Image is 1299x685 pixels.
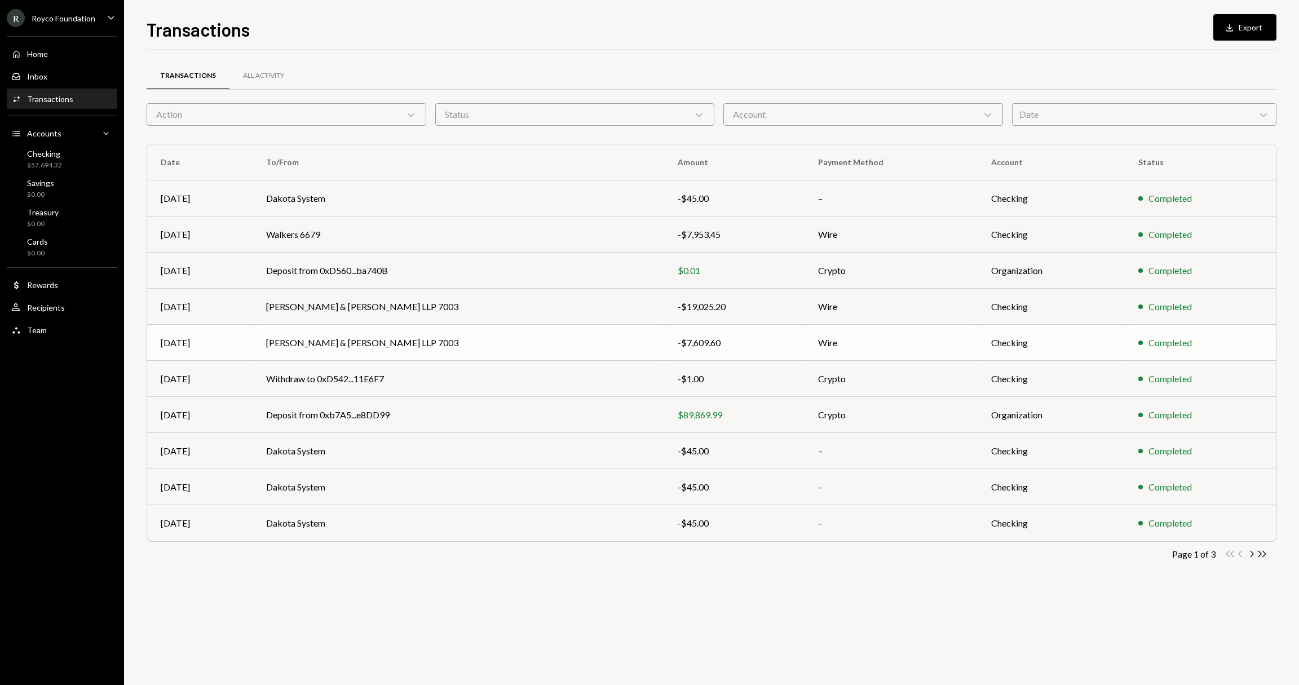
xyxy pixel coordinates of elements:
[678,228,791,241] div: -$7,953.45
[27,237,48,246] div: Cards
[253,325,664,361] td: [PERSON_NAME] & [PERSON_NAME] LLP 7003
[664,144,805,180] th: Amount
[805,505,978,541] td: –
[805,144,978,180] th: Payment Method
[147,103,426,126] div: Action
[1148,444,1192,458] div: Completed
[678,444,791,458] div: -$45.00
[27,325,47,335] div: Team
[1148,300,1192,313] div: Completed
[1148,408,1192,422] div: Completed
[7,145,117,173] a: Checking$57,694.32
[978,253,1125,289] td: Organization
[253,216,664,253] td: Walkers 6679
[1125,144,1276,180] th: Status
[805,325,978,361] td: Wire
[1148,228,1192,241] div: Completed
[27,149,62,158] div: Checking
[1148,516,1192,530] div: Completed
[978,144,1125,180] th: Account
[978,505,1125,541] td: Checking
[27,280,58,290] div: Rewards
[978,469,1125,505] td: Checking
[27,94,73,104] div: Transactions
[27,161,62,170] div: $57,694.32
[678,516,791,530] div: -$45.00
[7,66,117,86] a: Inbox
[805,397,978,433] td: Crypto
[805,253,978,289] td: Crypto
[7,320,117,340] a: Team
[1012,103,1276,126] div: Date
[161,228,239,241] div: [DATE]
[147,18,250,41] h1: Transactions
[32,14,95,23] div: Royco Foundation
[7,233,117,260] a: Cards$0.00
[978,289,1125,325] td: Checking
[978,216,1125,253] td: Checking
[678,480,791,494] div: -$45.00
[7,297,117,317] a: Recipients
[160,71,216,81] div: Transactions
[7,204,117,231] a: Treasury$0.00
[253,361,664,397] td: Withdraw to 0xD542...11E6F7
[678,336,791,350] div: -$7,609.60
[27,190,54,200] div: $0.00
[161,192,239,205] div: [DATE]
[253,505,664,541] td: Dakota System
[161,480,239,494] div: [DATE]
[805,469,978,505] td: –
[147,144,253,180] th: Date
[435,103,715,126] div: Status
[978,397,1125,433] td: Organization
[253,397,664,433] td: Deposit from 0xb7A5...e8DD99
[253,469,664,505] td: Dakota System
[7,123,117,143] a: Accounts
[161,336,239,350] div: [DATE]
[1213,14,1276,41] button: Export
[978,433,1125,469] td: Checking
[805,361,978,397] td: Crypto
[27,129,61,138] div: Accounts
[7,89,117,109] a: Transactions
[147,61,229,90] a: Transactions
[1148,264,1192,277] div: Completed
[253,180,664,216] td: Dakota System
[1148,372,1192,386] div: Completed
[229,61,298,90] a: All Activity
[253,144,664,180] th: To/From
[805,433,978,469] td: –
[27,178,54,188] div: Savings
[7,175,117,202] a: Savings$0.00
[243,71,284,81] div: All Activity
[253,289,664,325] td: [PERSON_NAME] & [PERSON_NAME] LLP 7003
[1148,480,1192,494] div: Completed
[978,325,1125,361] td: Checking
[7,9,25,27] div: R
[27,72,47,81] div: Inbox
[7,43,117,64] a: Home
[1148,336,1192,350] div: Completed
[27,219,59,229] div: $0.00
[805,289,978,325] td: Wire
[1148,192,1192,205] div: Completed
[978,361,1125,397] td: Checking
[1172,549,1216,559] div: Page 1 of 3
[27,49,48,59] div: Home
[805,216,978,253] td: Wire
[7,275,117,295] a: Rewards
[253,433,664,469] td: Dakota System
[678,408,791,422] div: $89,869.99
[161,408,239,422] div: [DATE]
[27,249,48,258] div: $0.00
[253,253,664,289] td: Deposit from 0xD560...ba740B
[678,372,791,386] div: -$1.00
[978,180,1125,216] td: Checking
[27,207,59,217] div: Treasury
[678,192,791,205] div: -$45.00
[161,372,239,386] div: [DATE]
[161,300,239,313] div: [DATE]
[161,264,239,277] div: [DATE]
[723,103,1003,126] div: Account
[678,300,791,313] div: -$19,025.20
